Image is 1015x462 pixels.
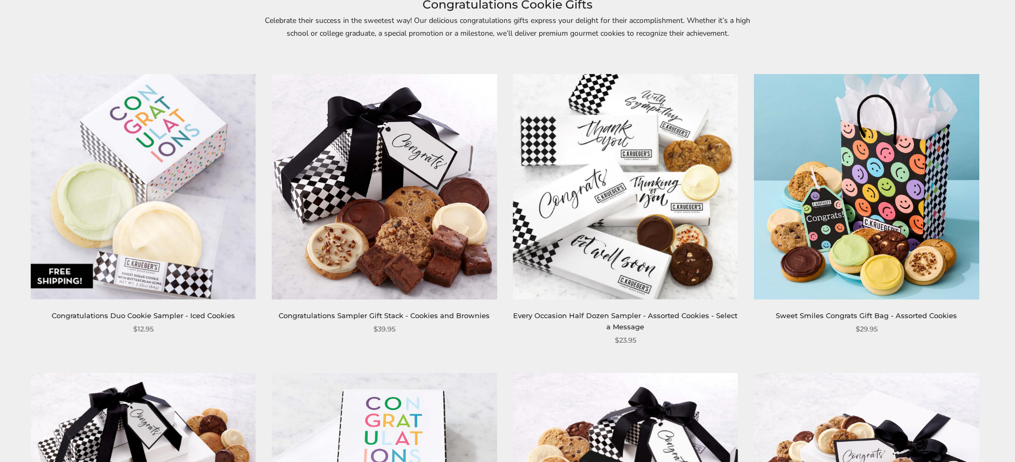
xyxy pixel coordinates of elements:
[52,311,235,320] a: Congratulations Duo Cookie Sampler - Iced Cookies
[279,311,490,320] a: Congratulations Sampler Gift Stack - Cookies and Brownies
[615,335,636,346] span: $23.95
[513,311,737,331] a: Every Occasion Half Dozen Sampler - Assorted Cookies - Select a Message
[9,422,110,453] iframe: Sign Up via Text for Offers
[373,323,395,335] span: $39.95
[263,14,753,39] p: Celebrate their success in the sweetest way! Our delicious congratulations gifts express your del...
[133,323,153,335] span: $12.95
[776,311,957,320] a: Sweet Smiles Congrats Gift Bag - Assorted Cookies
[513,74,738,299] img: Every Occasion Half Dozen Sampler - Assorted Cookies - Select a Message
[272,74,497,299] img: Congratulations Sampler Gift Stack - Cookies and Brownies
[31,74,256,299] img: Congratulations Duo Cookie Sampler - Iced Cookies
[856,323,878,335] span: $29.95
[754,74,979,299] img: Sweet Smiles Congrats Gift Bag - Assorted Cookies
